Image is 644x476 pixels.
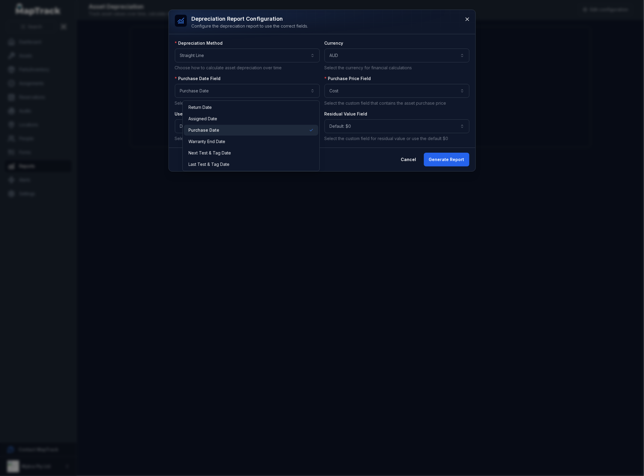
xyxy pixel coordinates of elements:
[189,127,220,133] span: Purchase Date
[175,84,320,98] button: Purchase Date
[189,139,226,145] span: Warranty End Date
[189,104,212,110] span: Return Date
[189,116,217,122] span: Assigned Date
[182,100,320,171] div: Purchase Date
[189,150,231,156] span: Next Test & Tag Date
[189,161,230,167] span: Last Test & Tag Date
